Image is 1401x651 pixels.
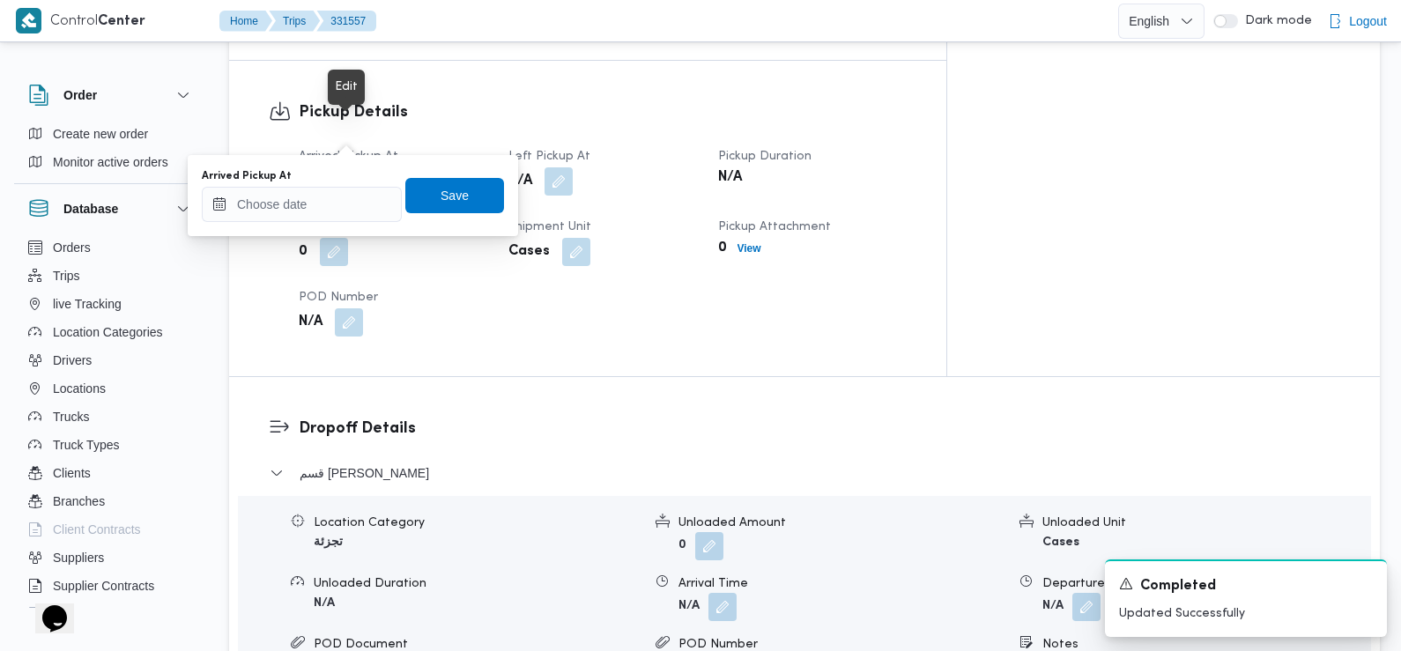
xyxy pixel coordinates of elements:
span: POD Number [299,292,378,303]
span: قسم [PERSON_NAME] [300,462,429,484]
button: 331557 [316,11,376,32]
div: Location Category [314,514,641,532]
h3: Pickup Details [299,100,907,124]
span: Arrived Pickup At [299,151,398,162]
span: Monitor active orders [53,152,168,173]
button: Locations [21,374,201,403]
button: Create new order [21,120,201,148]
div: Unloaded Unit [1042,514,1370,532]
span: Supplier Contracts [53,575,154,596]
span: Drivers [53,350,92,371]
button: Home [219,11,272,32]
button: قسم [PERSON_NAME] [270,462,1340,484]
span: Trucks [53,406,89,427]
button: Devices [21,600,201,628]
h3: Dropoff Details [299,417,1340,440]
span: Create new order [53,123,148,144]
span: Trips [53,265,80,286]
b: 0 [678,539,686,551]
button: Save [405,178,504,213]
button: Drivers [21,346,201,374]
span: Save [441,185,469,206]
b: 0 [299,241,308,263]
input: Press the down key to open a popover containing a calendar. [202,187,402,222]
b: Cases [508,241,550,263]
span: Orders [53,237,91,258]
button: Truck Types [21,431,201,459]
button: Trucks [21,403,201,431]
b: تجزئة [314,536,343,548]
button: Suppliers [21,544,201,572]
button: Orders [21,233,201,262]
span: Completed [1140,576,1216,597]
span: Pickup Attachment [718,221,831,233]
button: Trips [21,262,201,290]
div: Order [14,120,208,183]
span: Location Categories [53,322,163,343]
div: Unloaded Amount [678,514,1006,532]
span: Clients [53,462,91,484]
span: Pickup Duration [718,151,812,162]
button: Location Categories [21,318,201,346]
span: Shipment Unit [508,221,591,233]
div: Notification [1119,575,1373,597]
button: Client Contracts [21,515,201,544]
b: 0 [718,238,727,259]
p: Updated Successfully [1119,604,1373,623]
div: Departure Time [1042,574,1370,593]
span: Branches [53,491,105,512]
button: Trips [269,11,320,32]
div: Unloaded Duration [314,574,641,593]
span: Locations [53,378,106,399]
div: Edit [335,77,358,98]
iframe: chat widget [18,581,74,633]
button: Supplier Contracts [21,572,201,600]
span: Left Pickup At [508,151,590,162]
b: N/A [1042,600,1064,611]
div: Database [14,233,208,615]
b: Cases [1042,536,1079,548]
b: View [738,242,761,255]
button: Branches [21,487,201,515]
span: Client Contracts [53,519,141,540]
button: Logout [1321,4,1394,39]
b: Center [98,15,145,28]
button: Order [28,85,194,106]
span: Logout [1349,11,1387,32]
b: N/A [299,312,322,333]
span: Truck Types [53,434,119,455]
button: Clients [21,459,201,487]
button: Database [28,198,194,219]
span: Devices [53,603,97,625]
span: Dark mode [1238,14,1312,28]
span: Suppliers [53,547,104,568]
b: N/A [508,171,532,192]
b: N/A [718,167,742,189]
img: X8yXhbKr1z7QwAAAABJRU5ErkJggg== [16,8,41,33]
b: N/A [314,597,335,609]
button: Monitor active orders [21,148,201,176]
button: live Tracking [21,290,201,318]
b: N/A [678,600,700,611]
h3: Database [63,198,118,219]
span: live Tracking [53,293,122,314]
h3: Order [63,85,97,106]
div: Arrival Time [678,574,1006,593]
label: Arrived Pickup At [202,169,292,183]
button: View [730,238,768,259]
